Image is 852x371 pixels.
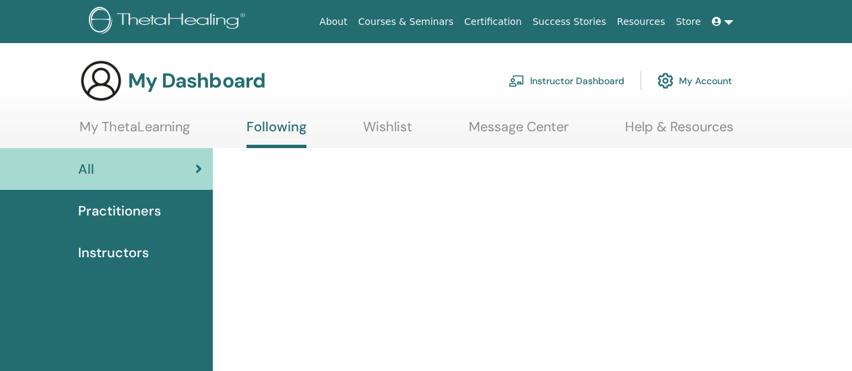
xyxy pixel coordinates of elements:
img: chalkboard-teacher.svg [509,75,525,87]
a: My ThetaLearning [79,119,190,145]
img: logo.png [89,7,250,37]
img: cog.svg [657,69,674,92]
a: Following [247,119,306,148]
span: All [78,159,94,179]
a: About [314,9,352,34]
span: Practitioners [78,201,161,221]
a: Instructor Dashboard [509,66,624,96]
a: My Account [657,66,732,96]
a: Help & Resources [625,119,733,145]
a: Certification [459,9,527,34]
span: Instructors [78,242,149,263]
a: Message Center [469,119,568,145]
a: Store [671,9,707,34]
img: generic-user-icon.jpg [79,59,123,102]
a: Success Stories [527,9,612,34]
a: Courses & Seminars [353,9,459,34]
h3: My Dashboard [128,69,265,93]
a: Wishlist [363,119,412,145]
a: Resources [612,9,671,34]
